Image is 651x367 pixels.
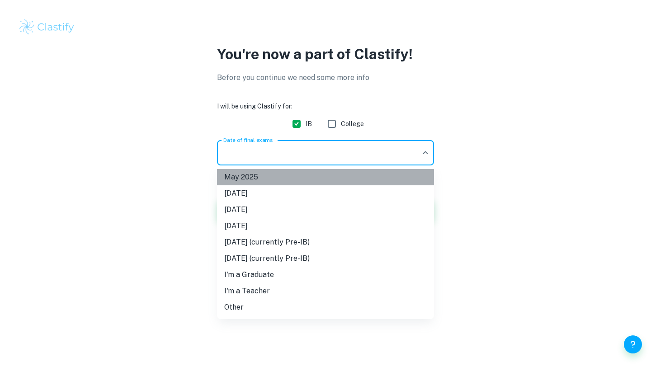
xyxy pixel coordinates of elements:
[217,267,434,283] li: I'm a Graduate
[217,234,434,250] li: [DATE] (currently Pre-IB)
[217,299,434,315] li: Other
[217,218,434,234] li: [DATE]
[217,169,434,185] li: May 2025
[217,283,434,299] li: I'm a Teacher
[217,250,434,267] li: [DATE] (currently Pre-IB)
[217,185,434,202] li: [DATE]
[217,202,434,218] li: [DATE]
